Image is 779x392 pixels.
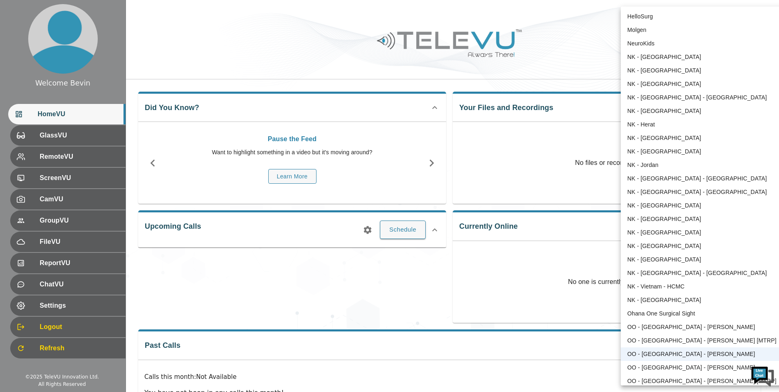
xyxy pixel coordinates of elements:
[750,363,775,388] img: Chat Widget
